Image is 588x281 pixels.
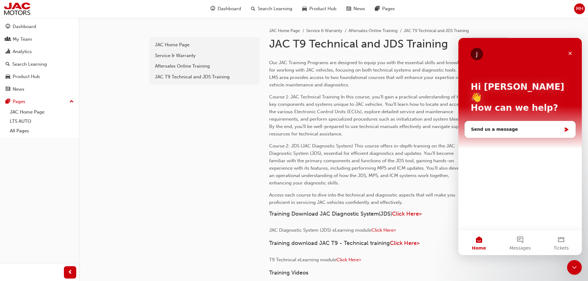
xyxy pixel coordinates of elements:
iframe: Intercom live chat [458,38,582,255]
h1: JAC T9 Technical and JDS Training [269,37,472,51]
div: Search Learning [12,61,47,68]
div: My Team [13,36,32,43]
span: Our JAC Training Programs are designed to equip you with the essential skills and knowledge for w... [269,60,471,88]
a: All Pages [7,126,76,136]
a: pages-iconPages [370,2,400,15]
span: Search Learning [258,5,292,12]
a: Service & Warranty [152,50,257,61]
a: search-iconSearch Learning [246,2,297,15]
span: search-icon [6,62,10,67]
button: MH [574,3,585,14]
span: chart-icon [6,49,10,55]
a: Dashboard [2,21,76,32]
div: Pages [13,98,25,105]
a: Product Hub [2,71,76,82]
a: Click Here> [371,227,396,233]
span: search-icon [251,5,255,13]
span: guage-icon [211,5,215,13]
div: JAC T9 Technical and JDS Training [155,73,254,81]
a: Aftersales Online Training [152,61,257,72]
span: car-icon [6,74,10,80]
img: jac-portal [3,2,31,16]
div: Analytics [13,48,32,55]
span: Course 1: JAC Technical Training In this course, you’ll gain a practical understanding of the key... [269,94,470,137]
a: My Team [2,34,76,45]
a: Aftersales Online Training [348,28,398,33]
div: JAC Home Page [155,41,254,48]
a: news-iconNews [341,2,370,15]
a: Search Learning [2,59,76,70]
span: up-icon [69,98,74,106]
span: Pages [382,5,395,12]
a: Analytics [2,46,76,57]
span: Product Hub [309,5,336,12]
div: Service & Warranty [155,52,254,59]
span: MH [576,5,583,12]
span: JAC Diagnostic System (JDS) eLearning module [269,227,371,233]
div: Aftersales Online Training [155,63,254,70]
span: pages-icon [375,5,380,13]
div: News [13,86,24,93]
button: Pages [2,96,76,107]
span: News [353,5,365,12]
div: Dashboard [13,23,36,30]
span: Training Download JAC Diagnostic System(JDS) [269,210,392,217]
a: Click Here> [392,210,422,217]
li: JAC T9 Technical and JDS Training [404,27,469,35]
a: JAC Home Page [269,28,300,33]
a: JAC Home Page [7,107,76,117]
span: Access each course to dive into the technical and diagnostic aspects that will make you proficien... [269,192,457,205]
a: News [2,84,76,95]
span: people-icon [6,37,10,42]
span: news-icon [6,87,10,92]
a: guage-iconDashboard [206,2,246,15]
a: JAC Home Page [152,39,257,50]
a: car-iconProduct Hub [297,2,341,15]
div: Product Hub [13,73,40,80]
a: Service & Warranty [306,28,342,33]
span: Dashboard [218,5,241,12]
a: Click Here> [336,257,361,262]
span: car-icon [302,5,307,13]
span: Training Videos [269,269,308,276]
button: DashboardMy TeamAnalyticsSearch LearningProduct HubNews [2,20,76,96]
a: Edit [472,37,509,54]
span: news-icon [346,5,351,13]
span: guage-icon [6,24,10,30]
span: Course 2: JDS (JAC Diagnostic System) This course offers in-depth training on the JAC Diagnostic ... [269,143,467,186]
iframe: Intercom live chat [567,260,582,275]
a: JAC T9 Technical and JDS Training [152,72,257,82]
a: LTS AUTO [7,117,76,126]
span: Training download JAC T9 - Technical training [269,240,390,246]
span: pages-icon [6,99,10,105]
span: prev-icon [68,269,73,276]
span: T9 Technical eLearning module [269,257,336,262]
a: Click Here> [390,240,420,246]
